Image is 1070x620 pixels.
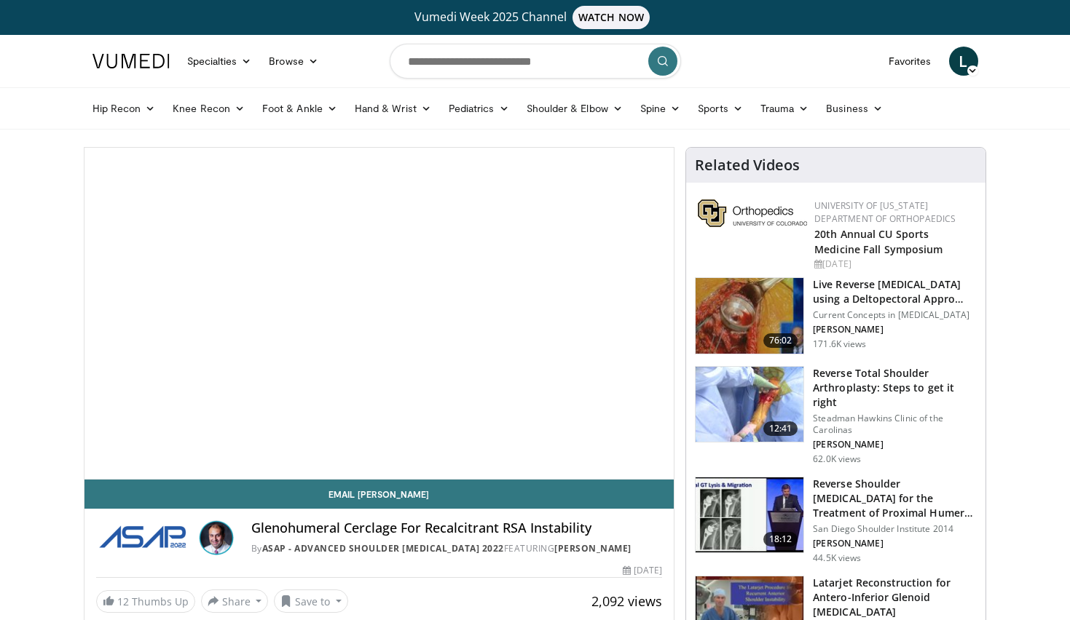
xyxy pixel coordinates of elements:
[554,542,632,555] a: [PERSON_NAME]
[695,366,977,465] a: 12:41 Reverse Total Shoulder Arthroplasty: Steps to get it right Steadman Hawkins Clinic of the C...
[696,367,803,442] img: 326034_0000_1.png.150x105_q85_crop-smart_upscale.jpg
[695,156,800,174] h4: Related Videos
[632,94,689,123] a: Spine
[96,590,195,613] a: 12 Thumbs Up
[813,439,977,450] p: [PERSON_NAME]
[752,94,818,123] a: Trauma
[949,47,978,76] a: L
[813,309,977,321] p: Current Concepts in [MEDICAL_DATA]
[178,47,261,76] a: Specialties
[696,477,803,553] img: Q2xRg7exoPLTwO8X4xMDoxOjA4MTsiGN.150x105_q85_crop-smart_upscale.jpg
[251,520,662,536] h4: Glenohumeral Cerclage For Recalcitrant RSA Instability
[763,333,798,348] span: 76:02
[84,148,674,480] video-js: Video Player
[696,278,803,354] img: 684033_3.png.150x105_q85_crop-smart_upscale.jpg
[813,523,977,535] p: San Diego Shoulder Institute 2014
[117,595,129,608] span: 12
[813,576,977,619] h3: Latarjet Reconstruction for Antero-Inferior Glenoid [MEDICAL_DATA]
[689,94,752,123] a: Sports
[813,477,977,520] h3: Reverse Shoulder [MEDICAL_DATA] for the Treatment of Proximal Humeral …
[695,477,977,564] a: 18:12 Reverse Shoulder [MEDICAL_DATA] for the Treatment of Proximal Humeral … San Diego Shoulder ...
[814,227,943,256] a: 20th Annual CU Sports Medicine Fall Symposium
[813,277,977,306] h3: Live Reverse [MEDICAL_DATA] using a Deltopectoral Appro…
[813,366,977,410] h3: Reverse Total Shoulder Arthroplasty: Steps to get it right
[518,94,632,123] a: Shoulder & Elbow
[813,338,866,350] p: 171.6K views
[763,421,798,436] span: 12:41
[573,6,650,29] span: WATCH NOW
[346,94,440,123] a: Hand & Wrist
[199,520,234,555] img: Avatar
[164,94,253,123] a: Knee Recon
[84,480,674,509] a: Email [PERSON_NAME]
[698,199,807,227] img: 355603a8-37da-49b6-856f-e00d7e9307d3.png.150x105_q85_autocrop_double_scale_upscale_version-0.2.png
[201,589,269,613] button: Share
[390,44,681,79] input: Search topics, interventions
[251,542,662,555] div: By FEATURING
[96,520,193,555] img: ASAP - Advanced Shoulder ArthroPlasty 2022
[440,94,518,123] a: Pediatrics
[95,6,976,29] a: Vumedi Week 2025 ChannelWATCH NOW
[813,453,861,465] p: 62.0K views
[260,47,327,76] a: Browse
[817,94,892,123] a: Business
[274,589,348,613] button: Save to
[695,277,977,354] a: 76:02 Live Reverse [MEDICAL_DATA] using a Deltopectoral Appro… Current Concepts in [MEDICAL_DATA]...
[813,538,977,549] p: [PERSON_NAME]
[763,532,798,547] span: 18:12
[84,94,165,123] a: Hip Recon
[813,324,977,335] p: [PERSON_NAME]
[880,47,940,76] a: Favorites
[591,592,662,610] span: 2,092 views
[814,199,956,225] a: University of [US_STATE] Department of Orthopaedics
[814,258,974,271] div: [DATE]
[93,54,170,68] img: VuMedi Logo
[813,413,977,436] p: Steadman Hawkins Clinic of the Carolinas
[813,552,861,564] p: 44.5K views
[623,564,662,577] div: [DATE]
[262,542,504,555] a: ASAP - Advanced Shoulder [MEDICAL_DATA] 2022
[253,94,346,123] a: Foot & Ankle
